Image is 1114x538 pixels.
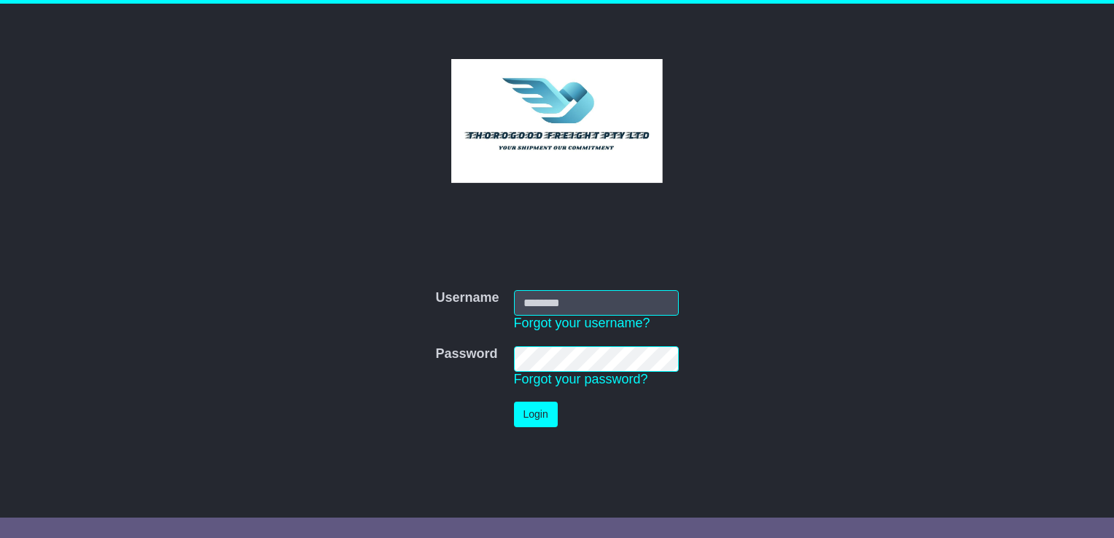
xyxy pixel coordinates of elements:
[435,290,499,306] label: Username
[435,346,497,362] label: Password
[514,372,648,386] a: Forgot your password?
[514,402,558,427] button: Login
[514,316,650,330] a: Forgot your username?
[451,59,663,183] img: Thorogood Freight Pty Ltd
